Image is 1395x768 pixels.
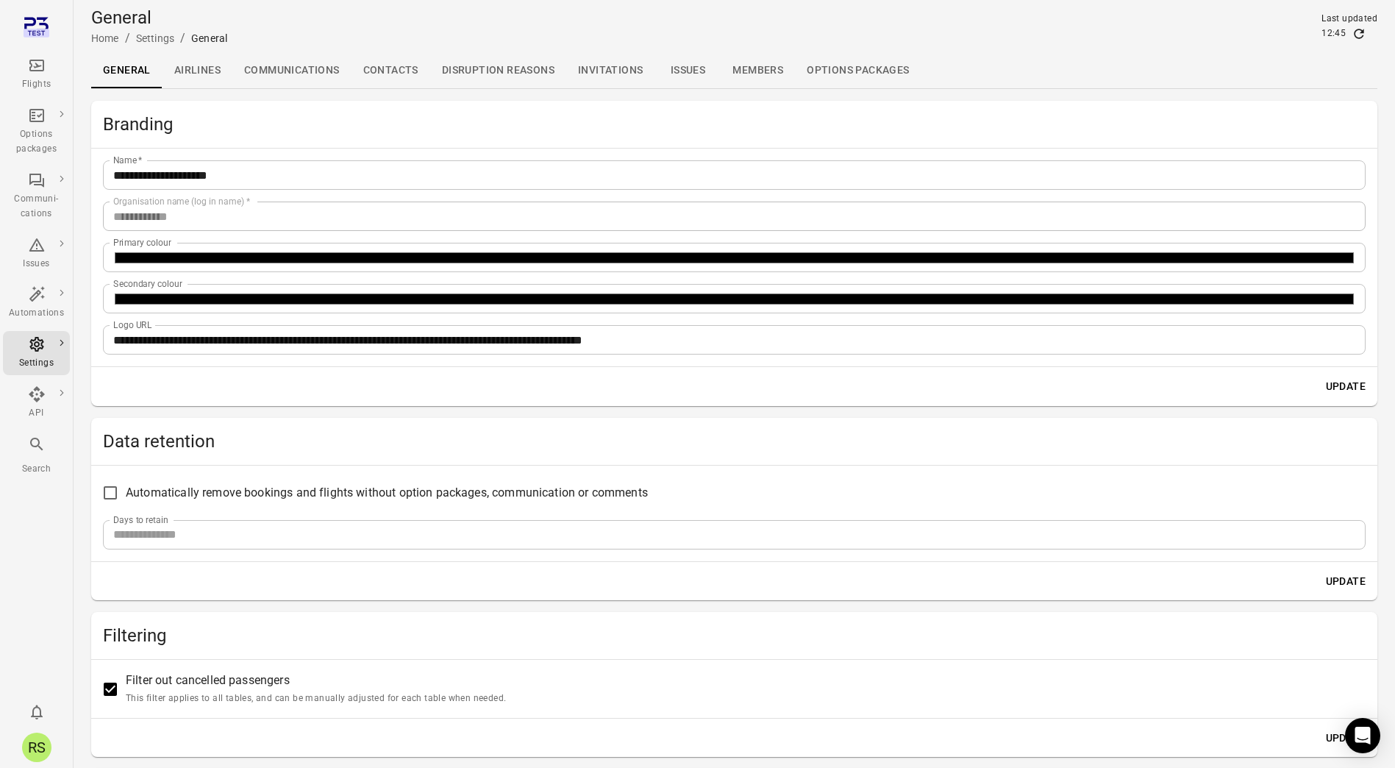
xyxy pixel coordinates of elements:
[113,154,143,166] label: Name
[9,306,64,321] div: Automations
[9,77,64,92] div: Flights
[1320,373,1371,400] button: Update
[113,513,168,526] label: Days to retain
[91,53,1377,88] div: Local navigation
[191,31,227,46] div: General
[126,691,506,706] p: This filter applies to all tables, and can be manually adjusted for each table when needed.
[103,113,1366,136] h2: Branding
[9,462,64,477] div: Search
[22,697,51,727] button: Notifications
[3,52,70,96] a: Flights
[91,32,119,44] a: Home
[1321,12,1377,26] div: Last updated
[654,53,721,88] a: Issues
[430,53,566,88] a: Disruption reasons
[3,102,70,161] a: Options packages
[1352,26,1366,41] button: Refresh data
[125,29,130,47] li: /
[103,624,1366,647] h2: Filtering
[22,733,51,762] div: RS
[9,406,64,421] div: API
[91,6,227,29] h1: General
[136,32,174,44] a: Settings
[3,167,70,226] a: Communi-cations
[352,53,430,88] a: Contacts
[9,127,64,157] div: Options packages
[113,277,182,290] label: Secondary colour
[113,236,171,249] label: Primary colour
[126,672,506,706] span: Filter out cancelled passengers
[103,430,1366,453] h2: Data retention
[3,281,70,325] a: Automations
[232,53,352,88] a: Communications
[1345,718,1380,753] div: Open Intercom Messenger
[9,356,64,371] div: Settings
[113,195,250,207] label: Organisation name (log in name)
[721,53,795,88] a: Members
[1321,26,1346,41] div: 12:45
[1320,568,1371,595] button: Update
[3,232,70,276] a: Issues
[113,319,152,331] label: Logo URL
[566,53,654,88] a: Invitations
[126,484,648,502] span: Automatically remove bookings and flights without option packages, communication or comments
[3,431,70,480] button: Search
[1320,725,1371,752] button: Update
[3,331,70,375] a: Settings
[91,53,163,88] a: General
[795,53,921,88] a: Options packages
[180,29,185,47] li: /
[16,727,57,768] button: Rishi Soekhoe
[91,29,227,47] nav: Breadcrumbs
[9,257,64,271] div: Issues
[9,192,64,221] div: Communi-cations
[3,381,70,425] a: API
[163,53,232,88] a: Airlines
